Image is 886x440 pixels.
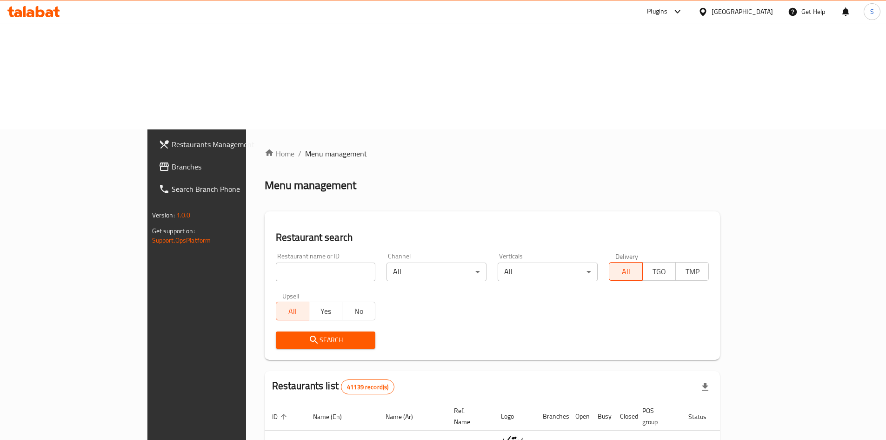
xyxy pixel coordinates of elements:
a: Search Branch Phone [151,178,295,200]
h2: Menu management [265,178,356,193]
th: Logo [493,402,535,431]
span: No [346,305,372,318]
button: All [276,302,309,320]
span: Get support on: [152,225,195,237]
div: All [386,263,486,281]
span: Status [688,411,719,422]
span: Branches [172,161,288,172]
span: Search Branch Phone [172,183,288,195]
span: S [870,7,874,17]
nav: breadcrumb [265,148,720,159]
a: Support.OpsPlatform [152,234,211,246]
div: Plugins [647,6,667,17]
li: / [298,148,301,159]
a: Restaurants Management [151,133,295,156]
span: 41139 record(s) [341,383,394,392]
th: Branches [535,402,568,431]
span: POS group [642,405,670,427]
th: Open [568,402,590,431]
span: Search [283,334,368,346]
th: Closed [613,402,635,431]
div: [GEOGRAPHIC_DATA] [712,7,773,17]
label: Delivery [615,253,639,259]
span: TGO [646,265,672,278]
h2: Restaurants list [272,379,395,394]
div: Export file [694,376,716,398]
span: Menu management [305,148,367,159]
span: TMP [679,265,705,278]
span: All [280,305,306,318]
span: Yes [313,305,339,318]
button: Search [276,332,376,349]
label: Upsell [282,292,300,299]
span: Restaurants Management [172,139,288,150]
th: Busy [590,402,613,431]
div: All [498,263,598,281]
button: All [609,262,642,281]
span: Name (Ar) [386,411,425,422]
span: All [613,265,639,278]
button: TGO [642,262,676,281]
span: ID [272,411,290,422]
span: 1.0.0 [176,209,191,221]
span: Name (En) [313,411,354,422]
input: Search for restaurant name or ID.. [276,263,376,281]
span: Version: [152,209,175,221]
h2: Restaurant search [276,230,709,244]
a: Branches [151,156,295,178]
button: TMP [675,262,709,281]
button: No [342,302,375,320]
button: Yes [309,302,342,320]
span: Ref. Name [454,405,482,427]
div: Total records count [341,379,394,394]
